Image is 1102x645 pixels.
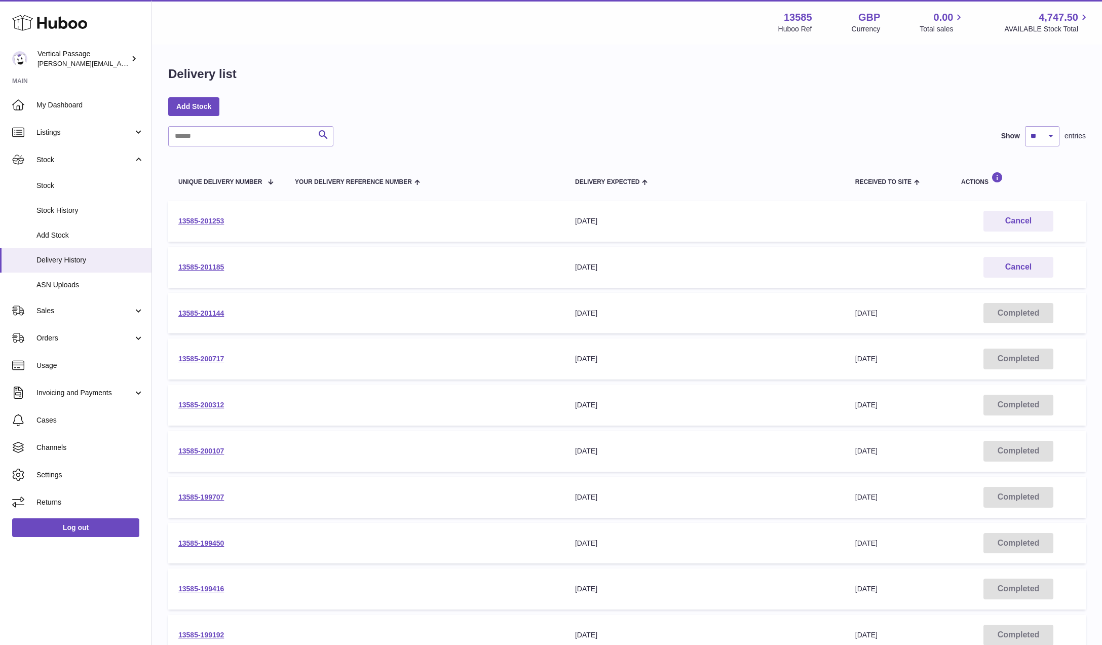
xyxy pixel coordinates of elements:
div: [DATE] [575,262,835,272]
a: 13585-200107 [178,447,224,455]
a: 13585-199707 [178,493,224,501]
span: [DATE] [855,401,878,409]
div: [DATE] [575,216,835,226]
a: 13585-200717 [178,355,224,363]
a: 13585-200312 [178,401,224,409]
div: [DATE] [575,309,835,318]
span: Received to Site [855,179,911,185]
div: Huboo Ref [778,24,812,34]
span: 0.00 [934,11,954,24]
span: Delivery Expected [575,179,639,185]
a: 13585-199192 [178,631,224,639]
a: 13585-201253 [178,217,224,225]
span: Unique Delivery Number [178,179,262,185]
h1: Delivery list [168,66,237,82]
span: Stock [36,181,144,191]
button: Cancel [983,211,1053,232]
span: Cases [36,415,144,425]
div: [DATE] [575,539,835,548]
span: Delivery History [36,255,144,265]
div: Actions [961,172,1076,185]
strong: 13585 [784,11,812,24]
span: Settings [36,470,144,480]
a: 0.00 Total sales [920,11,965,34]
strong: GBP [858,11,880,24]
span: Channels [36,443,144,452]
span: [DATE] [855,447,878,455]
div: [DATE] [575,584,835,594]
span: AVAILABLE Stock Total [1004,24,1090,34]
a: 13585-201185 [178,263,224,271]
a: Add Stock [168,97,219,116]
div: Vertical Passage [37,49,129,68]
span: ASN Uploads [36,280,144,290]
span: Orders [36,333,133,343]
span: Stock [36,155,133,165]
span: My Dashboard [36,100,144,110]
a: 4,747.50 AVAILABLE Stock Total [1004,11,1090,34]
span: Add Stock [36,231,144,240]
a: 13585-201144 [178,309,224,317]
a: 13585-199416 [178,585,224,593]
a: 13585-199450 [178,539,224,547]
div: [DATE] [575,446,835,456]
span: [DATE] [855,355,878,363]
span: [DATE] [855,585,878,593]
span: [DATE] [855,309,878,317]
span: Total sales [920,24,965,34]
div: Currency [852,24,881,34]
span: [PERSON_NAME][EMAIL_ADDRESS][DOMAIN_NAME] [37,59,203,67]
span: Returns [36,498,144,507]
button: Cancel [983,257,1053,278]
a: Log out [12,518,139,537]
div: [DATE] [575,354,835,364]
span: [DATE] [855,539,878,547]
span: Sales [36,306,133,316]
label: Show [1001,131,1020,141]
span: Stock History [36,206,144,215]
div: [DATE] [575,400,835,410]
span: Listings [36,128,133,137]
div: [DATE] [575,492,835,502]
span: [DATE] [855,631,878,639]
img: ryan@verticalpassage.com [12,51,27,66]
span: Your Delivery Reference Number [295,179,412,185]
span: Invoicing and Payments [36,388,133,398]
span: entries [1065,131,1086,141]
div: [DATE] [575,630,835,640]
span: Usage [36,361,144,370]
span: [DATE] [855,493,878,501]
span: 4,747.50 [1039,11,1078,24]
